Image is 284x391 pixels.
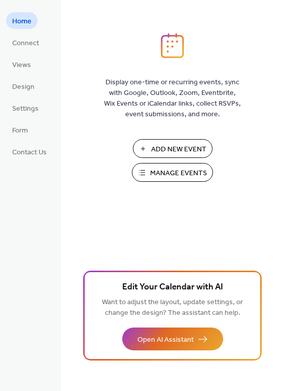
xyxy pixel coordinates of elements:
a: Connect [6,34,45,51]
button: Add New Event [133,139,212,158]
span: Settings [12,104,39,114]
span: Contact Us [12,147,47,158]
span: Views [12,60,31,71]
span: Connect [12,38,39,49]
a: Design [6,78,41,94]
button: Open AI Assistant [122,328,223,350]
a: Form [6,121,34,138]
img: logo_icon.svg [161,33,184,58]
span: Want to adjust the layout, update settings, or change the design? The assistant can help. [102,296,243,320]
a: Home [6,12,38,29]
span: Edit Your Calendar with AI [122,280,223,295]
span: Manage Events [150,168,207,179]
button: Manage Events [132,163,213,182]
span: Design [12,82,34,92]
span: Add New Event [151,144,206,155]
span: Display one-time or recurring events, sync with Google, Outlook, Zoom, Eventbrite, Wix Events or ... [104,77,241,120]
span: Open AI Assistant [137,335,194,345]
span: Home [12,16,31,27]
a: Views [6,56,37,73]
span: Form [12,125,28,136]
a: Settings [6,100,45,116]
a: Contact Us [6,143,53,160]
